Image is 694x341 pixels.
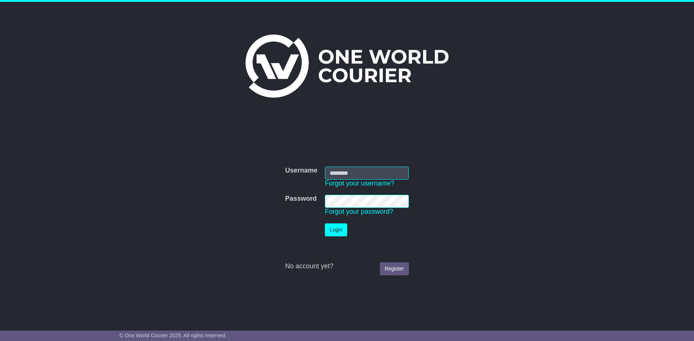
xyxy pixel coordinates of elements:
div: No account yet? [285,262,409,270]
a: Register [380,262,409,275]
img: One World [245,35,448,98]
label: Password [285,195,317,203]
a: Forgot your username? [325,180,394,187]
a: Forgot your password? [325,208,393,215]
label: Username [285,167,317,175]
span: © One World Courier 2025. All rights reserved. [120,332,227,338]
button: Login [325,223,347,236]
